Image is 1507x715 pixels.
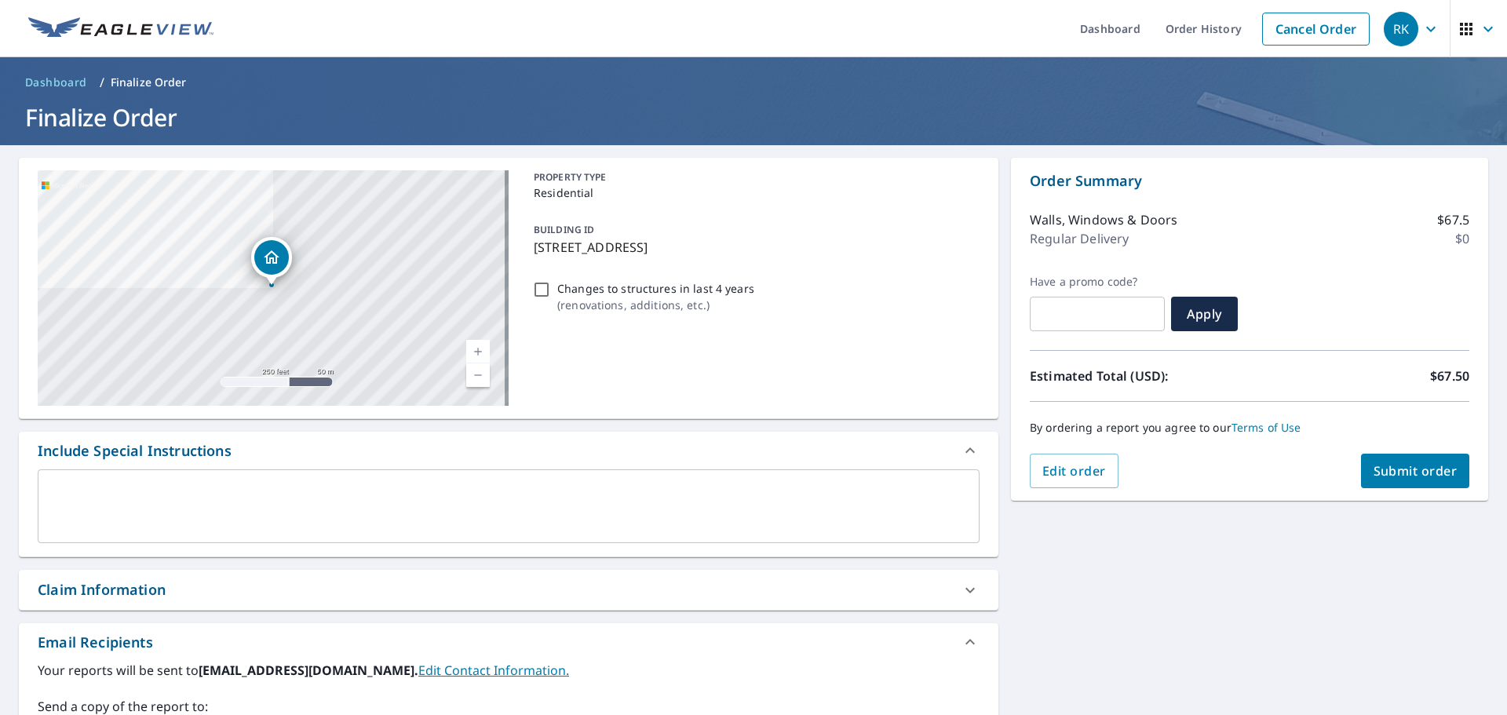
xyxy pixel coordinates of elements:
[1030,454,1118,488] button: Edit order
[1030,210,1177,229] p: Walls, Windows & Doors
[418,662,569,679] a: EditContactInfo
[466,340,490,363] a: Current Level 17, Zoom In
[1437,210,1469,229] p: $67.5
[38,661,980,680] label: Your reports will be sent to
[38,440,232,461] div: Include Special Instructions
[1184,305,1225,323] span: Apply
[534,170,973,184] p: PROPERTY TYPE
[557,280,754,297] p: Changes to structures in last 4 years
[557,297,754,313] p: ( renovations, additions, etc. )
[38,632,153,653] div: Email Recipients
[1030,170,1469,192] p: Order Summary
[199,662,418,679] b: [EMAIL_ADDRESS][DOMAIN_NAME].
[1042,462,1106,480] span: Edit order
[100,73,104,92] li: /
[1030,421,1469,435] p: By ordering a report you agree to our
[1030,229,1129,248] p: Regular Delivery
[1430,367,1469,385] p: $67.50
[19,623,998,661] div: Email Recipients
[19,432,998,469] div: Include Special Instructions
[28,17,213,41] img: EV Logo
[19,101,1488,133] h1: Finalize Order
[1030,275,1165,289] label: Have a promo code?
[25,75,87,90] span: Dashboard
[1262,13,1370,46] a: Cancel Order
[19,70,1488,95] nav: breadcrumb
[19,570,998,610] div: Claim Information
[1361,454,1470,488] button: Submit order
[19,70,93,95] a: Dashboard
[534,184,973,201] p: Residential
[1171,297,1238,331] button: Apply
[534,238,973,257] p: [STREET_ADDRESS]
[251,237,292,286] div: Dropped pin, building 1, Residential property, 3495 Golf Ave New Lenox, IL 60451
[1232,420,1301,435] a: Terms of Use
[1374,462,1458,480] span: Submit order
[38,579,166,600] div: Claim Information
[466,363,490,387] a: Current Level 17, Zoom Out
[534,223,594,236] p: BUILDING ID
[1030,367,1250,385] p: Estimated Total (USD):
[111,75,187,90] p: Finalize Order
[1455,229,1469,248] p: $0
[1384,12,1418,46] div: RK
